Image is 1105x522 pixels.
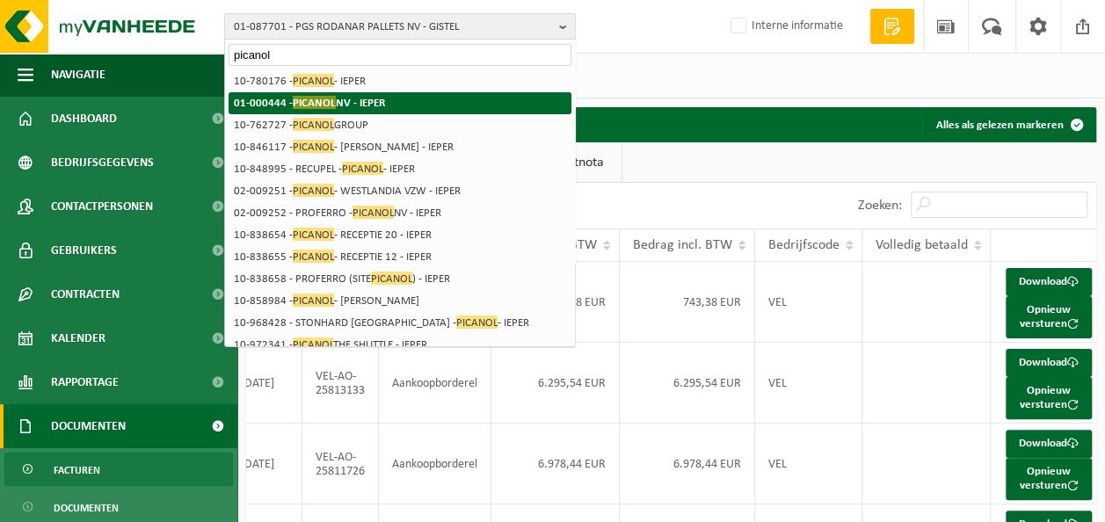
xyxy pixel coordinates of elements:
[1006,430,1092,458] a: Download
[229,202,571,224] li: 02-009252 - PROFERRO - NV - IEPER
[633,238,732,252] span: Bedrag incl. BTW
[234,14,552,40] span: 01-087701 - PGS RODANAR PALLETS NV - GISTEL
[353,206,394,219] span: PICANOL
[229,290,571,312] li: 10-858984 - - [PERSON_NAME]
[229,158,571,180] li: 10-848995 - RECUPEL - - IEPER
[1006,268,1092,296] a: Download
[620,343,755,424] td: 6.295,54 EUR
[1006,296,1092,338] button: Opnieuw versturen
[371,272,412,285] span: PICANOL
[51,228,117,272] span: Gebruikers
[229,180,571,202] li: 02-009251 - - WESTLANDIA VZW - IEPER
[293,74,334,87] span: PICANOL
[51,185,153,228] span: Contactpersonen
[228,424,302,504] td: [DATE]
[1006,377,1092,419] button: Opnieuw versturen
[755,343,862,424] td: VEL
[229,334,571,356] li: 10-972341 - THE SHUTTLE - IEPER
[229,70,571,92] li: 10-780176 - - IEPER
[876,238,968,252] span: Volledig betaald
[293,337,333,351] span: PICANOL
[456,315,498,329] span: PICANOL
[229,268,571,290] li: 10-838658 - PROFERRO (SITE ) - IEPER
[228,343,302,424] td: [DATE]
[51,53,105,97] span: Navigatie
[51,404,126,448] span: Documenten
[293,228,334,241] span: PICANOL
[293,140,334,153] span: PICANOL
[229,114,571,136] li: 10-762727 - GROUP
[491,424,620,504] td: 6.978,44 EUR
[302,343,379,424] td: VEL-AO-25813133
[379,424,491,504] td: Aankoopborderel
[755,424,862,504] td: VEL
[755,262,862,343] td: VEL
[293,184,334,197] span: PICANOL
[293,96,336,109] span: PICANOL
[620,424,755,504] td: 6.978,44 EUR
[234,96,385,109] strong: 01-000444 - NV - IEPER
[768,238,840,252] span: Bedrijfscode
[51,360,119,404] span: Rapportage
[4,453,233,486] a: Facturen
[229,246,571,268] li: 10-838655 - - RECEPTIE 12 - IEPER
[922,107,1094,142] button: Alles als gelezen markeren
[229,44,571,66] input: Zoeken naar gekoppelde vestigingen
[51,272,120,316] span: Contracten
[229,312,571,334] li: 10-968428 - STONHARD [GEOGRAPHIC_DATA] - - IEPER
[302,424,379,504] td: VEL-AO-25811726
[727,13,843,40] label: Interne informatie
[858,199,902,213] label: Zoeken:
[229,224,571,246] li: 10-838654 - - RECEPTIE 20 - IEPER
[224,13,576,40] button: 01-087701 - PGS RODANAR PALLETS NV - GISTEL
[379,343,491,424] td: Aankoopborderel
[620,262,755,343] td: 743,38 EUR
[51,141,154,185] span: Bedrijfsgegevens
[491,343,620,424] td: 6.295,54 EUR
[51,97,117,141] span: Dashboard
[1006,458,1092,500] button: Opnieuw versturen
[51,316,105,360] span: Kalender
[1006,349,1092,377] a: Download
[293,250,334,263] span: PICANOL
[229,136,571,158] li: 10-846117 - - [PERSON_NAME] - IEPER
[293,118,334,131] span: PICANOL
[342,162,383,175] span: PICANOL
[54,453,100,487] span: Facturen
[293,294,334,307] span: PICANOL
